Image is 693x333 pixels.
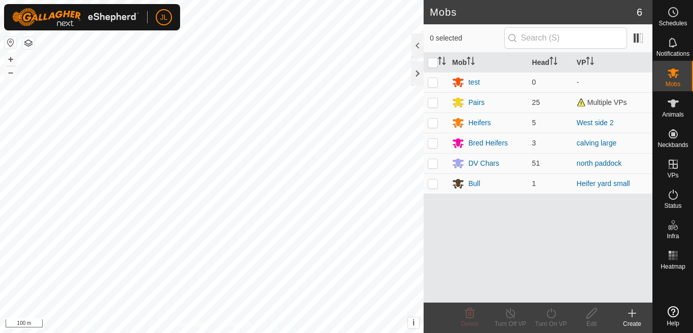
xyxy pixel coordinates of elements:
[659,20,687,26] span: Schedules
[22,37,34,49] button: Map Layers
[532,159,540,167] span: 51
[666,81,680,87] span: Mobs
[573,53,652,72] th: VP
[577,139,617,147] a: calving large
[430,6,637,18] h2: Mobs
[504,27,627,49] input: Search (S)
[532,179,536,188] span: 1
[172,320,210,329] a: Privacy Policy
[667,320,679,326] span: Help
[661,264,685,270] span: Heatmap
[586,58,594,66] p-sorticon: Activate to sort
[461,320,479,327] span: Delete
[5,66,17,79] button: –
[408,317,419,328] button: i
[468,77,480,88] div: test
[577,98,627,106] span: Multiple VPs
[532,78,536,86] span: 0
[637,5,642,20] span: 6
[160,12,168,23] span: JL
[438,58,446,66] p-sorticon: Activate to sort
[468,138,508,149] div: Bred Heifers
[577,179,630,188] a: Heifer yard small
[5,36,17,49] button: Reset Map
[5,53,17,65] button: +
[662,112,684,118] span: Animals
[657,142,688,148] span: Neckbands
[468,178,480,189] div: Bull
[468,158,499,169] div: DV Chars
[532,98,540,106] span: 25
[549,58,558,66] p-sorticon: Activate to sort
[667,172,678,178] span: VPs
[573,72,652,92] td: -
[656,51,689,57] span: Notifications
[577,159,622,167] a: north paddock
[468,97,484,108] div: Pairs
[448,53,528,72] th: Mob
[412,318,414,327] span: i
[667,233,679,239] span: Infra
[222,320,252,329] a: Contact Us
[653,302,693,330] a: Help
[531,319,571,328] div: Turn On VP
[528,53,573,72] th: Head
[532,139,536,147] span: 3
[430,33,504,44] span: 0 selected
[468,118,491,128] div: Heifers
[532,119,536,127] span: 5
[467,58,475,66] p-sorticon: Activate to sort
[571,319,612,328] div: Edit
[664,203,681,209] span: Status
[577,119,614,127] a: West side 2
[490,319,531,328] div: Turn Off VP
[12,8,139,26] img: Gallagher Logo
[612,319,652,328] div: Create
